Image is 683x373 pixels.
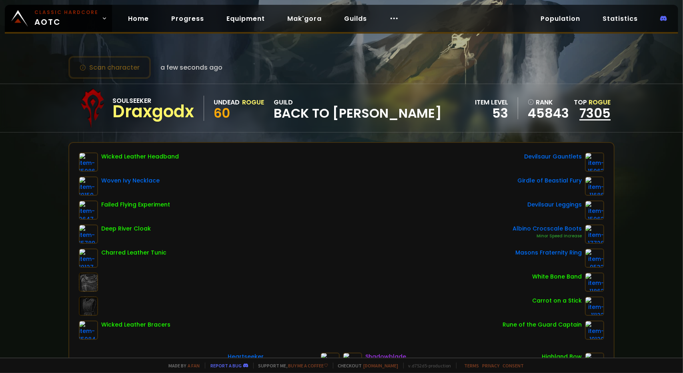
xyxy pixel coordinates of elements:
a: Population [534,10,587,27]
div: 53 [475,107,508,119]
button: Scan character [68,56,151,79]
img: item-11862 [585,273,604,292]
div: Highland Bow [542,353,582,361]
a: Mak'gora [281,10,328,27]
div: Rogue [242,97,264,107]
img: item-19159 [79,176,98,196]
div: Failed Flying Experiment [101,201,170,209]
img: item-17728 [585,225,604,244]
div: Shadowblade [365,353,455,361]
div: Undead [214,97,240,107]
img: item-11686 [585,176,604,196]
a: Statistics [596,10,644,27]
img: item-11122 [585,297,604,316]
div: Devilsaur Leggings [527,201,582,209]
a: Terms [465,363,479,369]
div: Draxgodx [112,106,194,118]
a: 45843 [528,107,569,119]
div: Wicked Leather Bracers [101,321,170,329]
span: AOTC [34,9,98,28]
span: v. d752d5 - production [403,363,451,369]
a: Classic HardcoreAOTC [5,5,112,32]
a: [DOMAIN_NAME] [364,363,399,369]
div: item level [475,97,508,107]
div: Devilsaur Gauntlets [524,152,582,161]
div: Woven Ivy Necklace [101,176,160,185]
div: Rune of the Guard Captain [503,321,582,329]
div: Heartseeker [228,353,317,361]
img: item-15084 [79,321,98,340]
a: Guilds [338,10,373,27]
div: Wicked Leather Headband [101,152,179,161]
div: Carrot on a Stick [532,297,582,305]
a: Progress [165,10,210,27]
a: Privacy [483,363,500,369]
div: guild [274,97,442,119]
div: Deep River Cloak [101,225,151,233]
span: Made by [164,363,200,369]
span: 60 [214,104,230,122]
img: item-9647 [79,201,98,220]
div: Masons Fraternity Ring [515,249,582,257]
div: White Bone Band [532,273,582,281]
div: Girdle of Beastial Fury [517,176,582,185]
span: Support me, [253,363,328,369]
a: Buy me a coffee [288,363,328,369]
img: item-19120 [585,321,604,340]
img: item-15063 [585,152,604,172]
img: item-9533 [585,249,604,268]
a: Home [122,10,155,27]
img: item-15062 [585,201,604,220]
span: a few seconds ago [160,62,222,72]
div: Albino Crocscale Boots [513,225,582,233]
a: Equipment [220,10,271,27]
span: Rogue [589,98,611,107]
span: Checkout [333,363,399,369]
a: a fan [188,363,200,369]
div: Minor Speed Increase [513,233,582,239]
span: Back to [PERSON_NAME] [274,107,442,119]
a: 7305 [579,104,611,122]
div: Top [574,97,611,107]
img: item-15086 [79,152,98,172]
div: rank [528,97,569,107]
img: item-15789 [79,225,98,244]
img: item-19127 [79,249,98,268]
div: Soulseeker [112,96,194,106]
div: Charred Leather Tunic [101,249,166,257]
a: Consent [503,363,524,369]
small: Classic Hardcore [34,9,98,16]
a: Report a bug [211,363,242,369]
